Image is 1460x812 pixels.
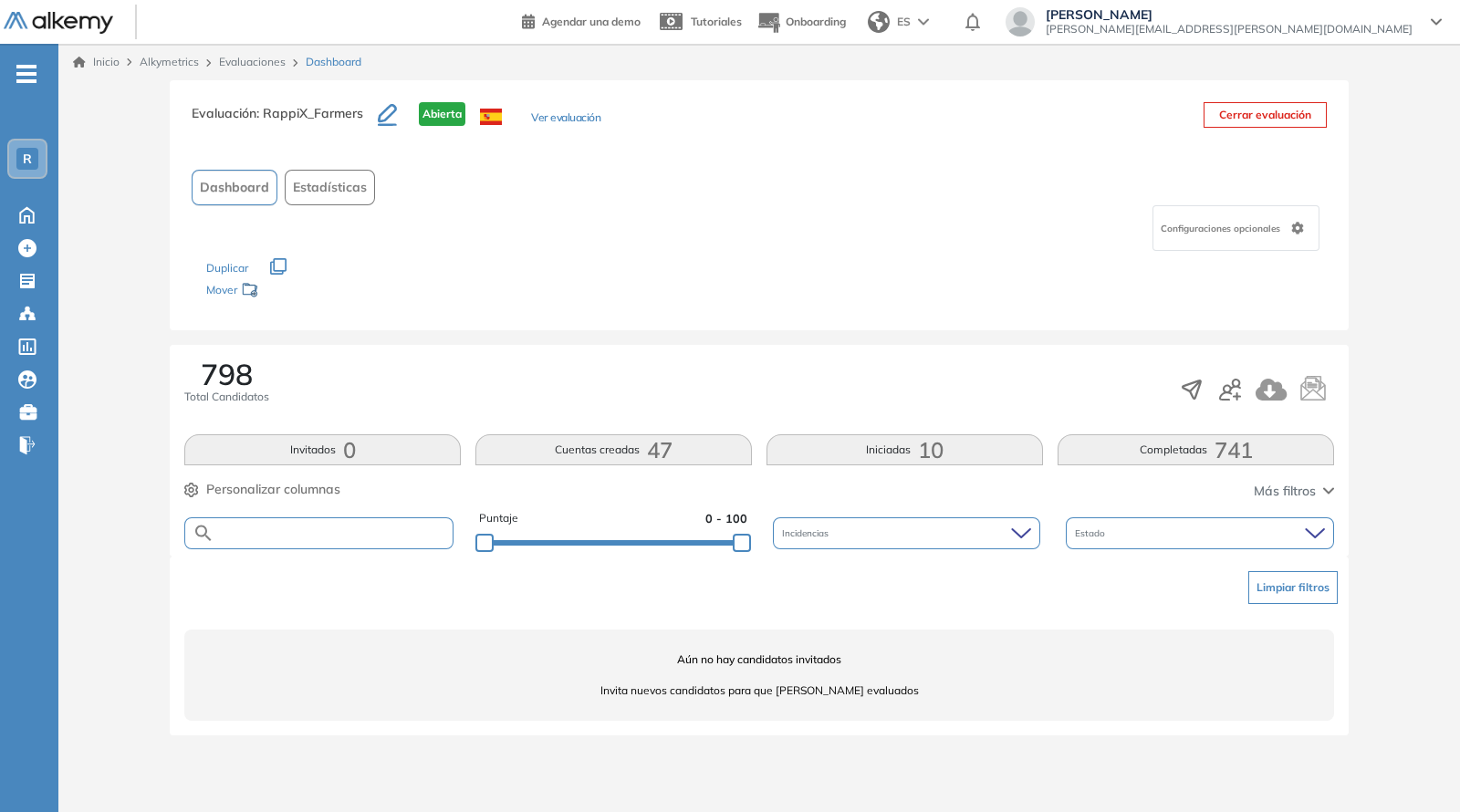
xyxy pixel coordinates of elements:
img: SEARCH_ALT [193,522,214,545]
div: Incidencias [773,517,1041,549]
button: Iniciadas10 [766,434,1043,465]
div: Estado [1066,517,1334,549]
span: Configuraciones opcionales [1161,222,1284,235]
span: R [23,151,32,166]
button: Personalizar columnas [184,480,340,499]
span: Puntaje [479,510,518,527]
span: Invita nuevos candidatos para que [PERSON_NAME] evaluados [184,682,1334,699]
span: Alkymetrics [140,55,199,68]
i: - [16,72,36,76]
span: [PERSON_NAME][EMAIL_ADDRESS][PERSON_NAME][DOMAIN_NAME] [1046,22,1413,36]
span: Dashboard [306,54,361,70]
span: Total Candidatos [184,389,269,405]
span: 798 [201,359,253,389]
span: Personalizar columnas [206,480,340,499]
img: world [868,11,890,33]
img: ESP [480,109,502,125]
button: Más filtros [1254,482,1334,501]
button: Cuentas creadas47 [475,434,752,465]
span: Más filtros [1254,482,1316,501]
span: : RappiX_Farmers [256,105,363,121]
a: Agendar una demo [522,9,641,31]
button: Invitados0 [184,434,461,465]
span: Abierta [419,102,465,126]
span: 0 - 100 [705,510,747,527]
div: Configuraciones opcionales [1152,205,1319,251]
span: Dashboard [200,178,269,197]
img: arrow [918,18,929,26]
button: Ver evaluación [531,109,600,129]
button: Dashboard [192,170,277,205]
span: Tutoriales [691,15,742,28]
span: Agendar una demo [542,15,641,28]
button: Cerrar evaluación [1204,102,1327,128]
button: Limpiar filtros [1248,571,1338,604]
span: ES [897,14,911,30]
div: Mover [206,275,389,308]
button: Estadísticas [285,170,375,205]
h3: Evaluación [192,102,378,141]
span: Estado [1075,526,1109,540]
button: Completadas741 [1058,434,1334,465]
button: Onboarding [756,3,846,42]
span: Duplicar [206,261,248,275]
span: Onboarding [786,15,846,28]
span: Estadísticas [293,178,367,197]
a: Evaluaciones [219,55,286,68]
img: Logo [4,12,113,35]
span: Incidencias [782,526,832,540]
span: Aún no hay candidatos invitados [184,651,1334,668]
a: Inicio [73,54,120,70]
span: [PERSON_NAME] [1046,7,1413,22]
